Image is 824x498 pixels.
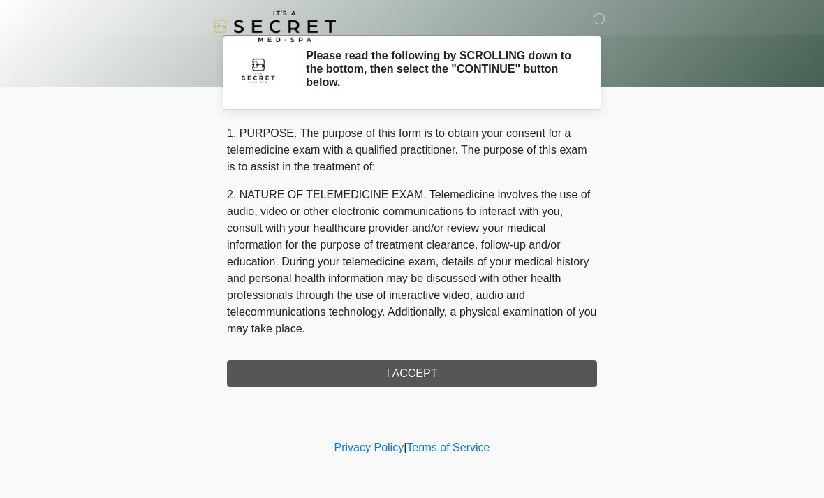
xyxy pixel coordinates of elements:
a: Terms of Service [406,441,490,453]
p: 2. NATURE OF TELEMEDICINE EXAM. Telemedicine involves the use of audio, video or other electronic... [227,186,597,337]
a: | [404,441,406,453]
p: 1. PURPOSE. The purpose of this form is to obtain your consent for a telemedicine exam with a qua... [227,125,597,175]
h2: Please read the following by SCROLLING down to the bottom, then select the "CONTINUE" button below. [306,49,576,89]
a: Privacy Policy [334,441,404,453]
img: It's A Secret Med Spa Logo [213,10,336,42]
img: Agent Avatar [237,49,279,91]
